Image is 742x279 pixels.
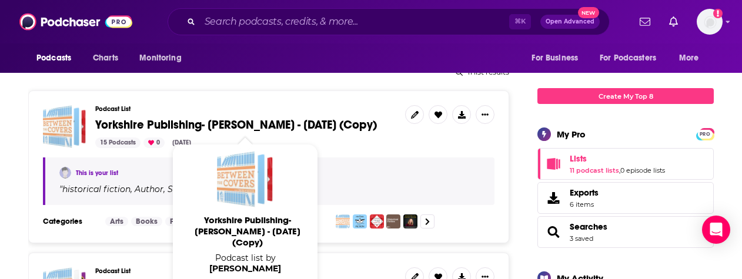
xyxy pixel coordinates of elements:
[370,214,384,228] img: Thoughts from a Page Podcast
[95,267,396,275] h3: Podcast List
[697,9,723,35] img: User Profile
[537,216,714,248] span: Searches
[95,117,377,132] span: Yorkshire Publishing- [PERSON_NAME] - [DATE] (Copy)
[168,8,610,35] div: Search podcasts, credits, & more...
[105,217,128,226] a: Arts
[671,47,714,69] button: open menu
[28,47,86,69] button: open menu
[540,15,600,29] button: Open AdvancedNew
[600,50,656,66] span: For Podcasters
[570,200,599,209] span: 6 items
[532,50,578,66] span: For Business
[537,148,714,180] span: Lists
[93,50,118,66] span: Charts
[85,47,125,69] a: Charts
[43,217,96,226] h3: Categories
[143,137,165,148] div: 0
[570,221,607,232] a: Searches
[200,12,509,31] input: Search podcasts, credits, & more...
[578,7,599,18] span: New
[702,216,730,244] div: Open Intercom Messenger
[713,9,723,18] svg: Add a profile image
[131,217,162,226] a: Books
[182,214,313,248] span: Yorkshire Publishing- [PERSON_NAME] - [DATE] (Copy)
[131,47,196,69] button: open menu
[592,47,673,69] button: open menu
[635,12,655,32] a: Show notifications dropdown
[542,156,565,172] a: Lists
[557,129,586,140] div: My Pro
[537,88,714,104] a: Create My Top 8
[698,130,712,139] span: PRO
[386,214,400,228] img: New Books in Historical Fiction
[336,214,350,228] img: Between The Covers : Conversations with Writers in Fiction, Nonfiction & Poetry
[570,187,599,198] span: Exports
[697,9,723,35] button: Show profile menu
[19,11,132,33] img: Podchaser - Follow, Share and Rate Podcasts
[509,14,531,29] span: ⌘ K
[476,105,494,124] button: Show More Button
[139,50,181,66] span: Monitoring
[59,184,260,194] span: " "
[679,50,699,66] span: More
[59,167,71,179] img: Lori Orlinsky
[698,129,712,138] a: PRO
[217,151,273,207] a: Yorkshire Publishing- Jim Logan - Aug 7, 2025 (Copy)
[664,12,683,32] a: Show notifications dropdown
[570,153,665,164] a: Lists
[570,166,619,174] a: 11 podcast lists
[537,182,714,214] a: Exports
[620,166,665,174] a: 0 episode lists
[209,263,281,274] a: Lori Orlinsky
[546,19,594,25] span: Open Advanced
[95,137,141,148] div: 15 Podcasts
[403,214,417,228] img: Historical Happy Hour
[542,190,565,206] span: Exports
[570,153,587,164] span: Lists
[165,217,198,226] a: Fiction
[179,253,311,274] span: Podcast list by
[95,105,396,113] h3: Podcast List
[95,119,377,132] a: Yorkshire Publishing- [PERSON_NAME] - [DATE] (Copy)
[542,224,565,240] a: Searches
[43,105,86,148] a: Yorkshire Publishing- Jim Logan - Aug 7, 2025 (Copy)
[62,184,258,194] span: historical fiction, Author, Southern & Heartland
[523,47,593,69] button: open menu
[182,214,313,253] a: Yorkshire Publishing- [PERSON_NAME] - [DATE] (Copy)
[76,169,118,177] a: This is your list
[619,166,620,174] span: ,
[36,50,71,66] span: Podcasts
[697,9,723,35] span: Logged in as lorlinskyyorkshire
[353,214,367,228] img: The New Yorker: Fiction
[570,234,593,243] a: 3 saved
[168,137,196,148] div: [DATE]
